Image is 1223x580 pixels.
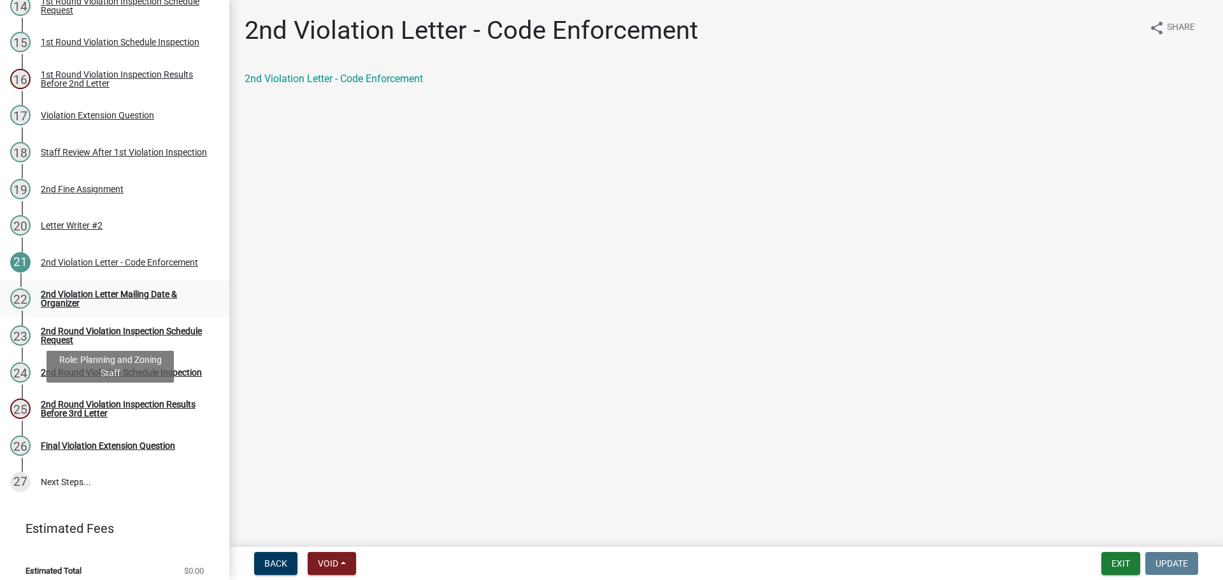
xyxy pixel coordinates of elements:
div: Staff Review After 1st Violation Inspection [41,148,207,157]
div: 2nd Round Violation Inspection Results Before 3rd Letter [41,400,209,418]
div: 2nd Round Violation Inspection Schedule Request [41,327,209,344]
div: 16 [10,69,31,89]
a: Estimated Fees [10,516,209,541]
a: 2nd Violation Letter - Code Enforcement [245,73,423,85]
button: Update [1145,552,1198,575]
div: 1st Round Violation Schedule Inspection [41,38,199,46]
button: Void [308,552,356,575]
button: Exit [1101,552,1140,575]
div: 26 [10,435,31,456]
div: 27 [10,472,31,492]
span: Share [1167,20,1195,36]
h1: 2nd Violation Letter - Code Enforcement [245,15,698,46]
div: 19 [10,179,31,199]
div: Role: Planning and Zoning Staff [46,351,174,383]
div: 18 [10,142,31,162]
div: 23 [10,325,31,346]
span: Back [264,558,287,569]
div: 22 [10,288,31,309]
div: 25 [10,399,31,419]
div: Final Violation Extension Question [41,441,175,450]
span: Update [1155,558,1188,569]
i: share [1149,20,1164,36]
div: 1st Round Violation Inspection Results Before 2nd Letter [41,70,209,88]
div: Violation Extension Question [41,111,154,120]
div: Letter Writer #2 [41,221,103,230]
div: 2nd Violation Letter - Code Enforcement [41,258,198,267]
div: 2nd Fine Assignment [41,185,124,194]
div: 15 [10,32,31,52]
span: Estimated Total [25,567,82,575]
button: shareShare [1139,15,1205,40]
div: 24 [10,362,31,383]
div: 17 [10,105,31,125]
span: $0.00 [184,567,204,575]
div: 20 [10,215,31,236]
div: 2nd Round Violation Schedule Inspection [41,368,202,377]
button: Back [254,552,297,575]
div: 21 [10,252,31,272]
div: 2nd Violation Letter Mailing Date & Organizer [41,290,209,308]
span: Void [318,558,338,569]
